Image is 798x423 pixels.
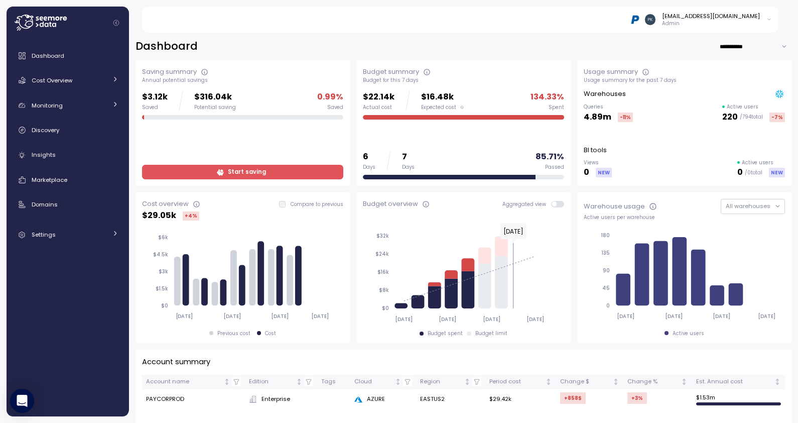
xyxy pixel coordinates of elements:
[261,395,290,404] span: Enterprise
[153,251,168,258] tspan: $4.5k
[11,46,125,66] a: Dashboard
[560,377,611,386] div: Change $
[584,201,645,211] div: Warehouse usage
[774,378,781,385] div: Not sorted
[161,302,168,309] tspan: $0
[556,375,623,389] th: Change $Not sorted
[727,103,758,111] p: Active users
[603,267,610,274] tspan: 90
[601,232,610,239] tspan: 180
[612,378,619,385] div: Not sorted
[10,389,34,413] div: Open Intercom Messenger
[142,199,189,209] div: Cost overview
[584,159,612,166] p: Views
[740,114,763,121] p: / 794 total
[627,377,680,386] div: Change %
[382,305,389,311] tspan: $0
[745,169,762,176] p: / 0 total
[485,375,556,389] th: Period costNot sorted
[317,90,343,104] p: 0.99 %
[249,377,294,386] div: Edition
[159,268,168,275] tspan: $3k
[379,287,389,293] tspan: $8k
[692,389,785,409] td: $ 1.53m
[136,39,198,54] h2: Dashboard
[526,316,544,323] tspan: [DATE]
[439,316,456,323] tspan: [DATE]
[11,225,125,245] a: Settings
[376,233,389,239] tspan: $32k
[11,95,125,116] a: Monitoring
[265,330,276,337] div: Cost
[726,202,770,210] span: All warehouses
[560,392,586,404] div: +858 $
[584,214,785,221] div: Active users per warehouse
[11,120,125,140] a: Discovery
[142,165,343,179] a: Start saving
[217,330,250,337] div: Previous cost
[722,111,738,124] p: 220
[175,313,193,320] tspan: [DATE]
[489,377,544,386] div: Period cost
[623,375,692,389] th: Change %Not sorted
[291,201,343,208] p: Compare to previous
[606,302,610,309] tspan: 0
[245,375,317,389] th: EditionNot sorted
[584,145,607,155] p: BI tools
[183,211,199,221] div: +4 %
[662,12,760,20] div: [EMAIL_ADDRESS][DOMAIN_NAME]
[395,316,413,323] tspan: [DATE]
[662,20,760,27] p: Admin
[194,90,236,104] p: $316.04k
[503,227,523,236] text: [DATE]
[156,285,168,292] tspan: $1.5k
[584,89,626,99] p: Warehouses
[617,313,635,320] tspan: [DATE]
[11,145,125,165] a: Insights
[142,356,210,368] p: Account summary
[420,377,462,386] div: Region
[142,67,197,77] div: Saving summary
[485,389,556,409] td: $29.42k
[32,76,72,84] span: Cost Overview
[11,194,125,215] a: Domains
[223,313,241,320] tspan: [DATE]
[584,111,611,124] p: 4.89m
[327,104,343,111] div: Saved
[32,101,63,110] span: Monitoring
[742,159,773,166] p: Active users
[350,375,416,389] th: CloudNot sorted
[545,164,564,171] div: Passed
[596,168,612,177] div: NEW
[32,151,56,159] span: Insights
[377,269,389,275] tspan: $16k
[142,77,343,84] div: Annual potential savings
[363,150,375,164] p: 6
[421,104,456,111] span: Expected cost
[584,166,589,179] p: 0
[363,67,419,77] div: Budget summary
[681,378,688,385] div: Not sorted
[271,313,289,320] tspan: [DATE]
[142,389,245,409] td: PAYCORPROD
[769,113,785,122] div: -7 %
[530,90,564,104] p: 134.33 %
[363,199,418,209] div: Budget overview
[769,168,785,177] div: NEW
[354,377,393,386] div: Cloud
[416,389,485,409] td: EASTUS2
[416,375,485,389] th: RegionNot sorted
[32,176,67,184] span: Marketplace
[321,377,346,386] div: Tags
[584,103,633,111] p: Queries
[32,231,56,239] span: Settings
[110,19,122,27] button: Collapse navigation
[394,378,402,385] div: Not sorted
[665,313,683,320] tspan: [DATE]
[502,201,551,207] span: Aggregated view
[32,52,64,60] span: Dashboard
[158,234,168,241] tspan: $6k
[421,90,464,104] p: $16.48k
[228,165,266,179] span: Start saving
[645,14,655,25] img: 7b9db31e9354dbe8abca2c75ee0663bd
